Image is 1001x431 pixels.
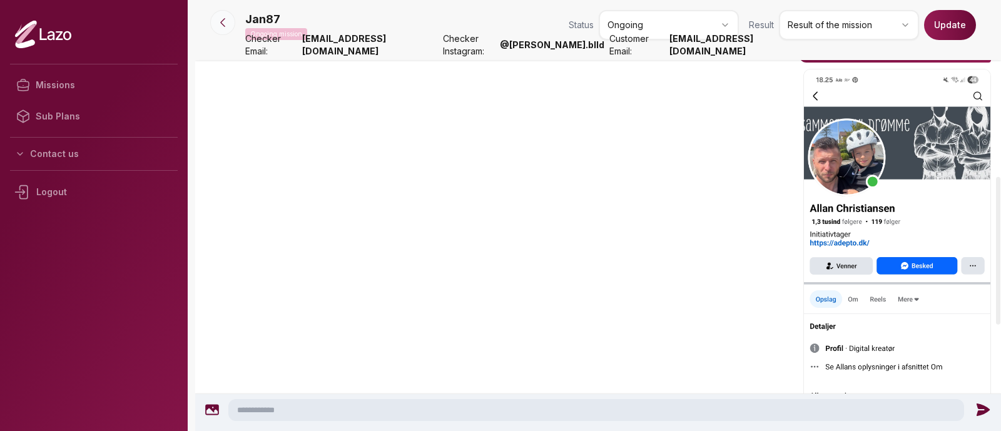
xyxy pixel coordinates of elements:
[443,33,495,58] span: Checker Instagram:
[245,33,297,58] span: Checker Email:
[569,19,594,31] span: Status
[10,176,178,208] div: Logout
[245,11,280,28] p: Jan87
[500,39,604,51] strong: @ [PERSON_NAME].blld
[669,33,806,58] strong: [EMAIL_ADDRESS][DOMAIN_NAME]
[10,101,178,132] a: Sub Plans
[749,19,774,31] span: Result
[609,33,664,58] span: Customer Email:
[10,143,178,165] button: Contact us
[10,69,178,101] a: Missions
[924,10,976,40] button: Update
[302,33,439,58] strong: [EMAIL_ADDRESS][DOMAIN_NAME]
[245,28,307,40] p: Ongoing mission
